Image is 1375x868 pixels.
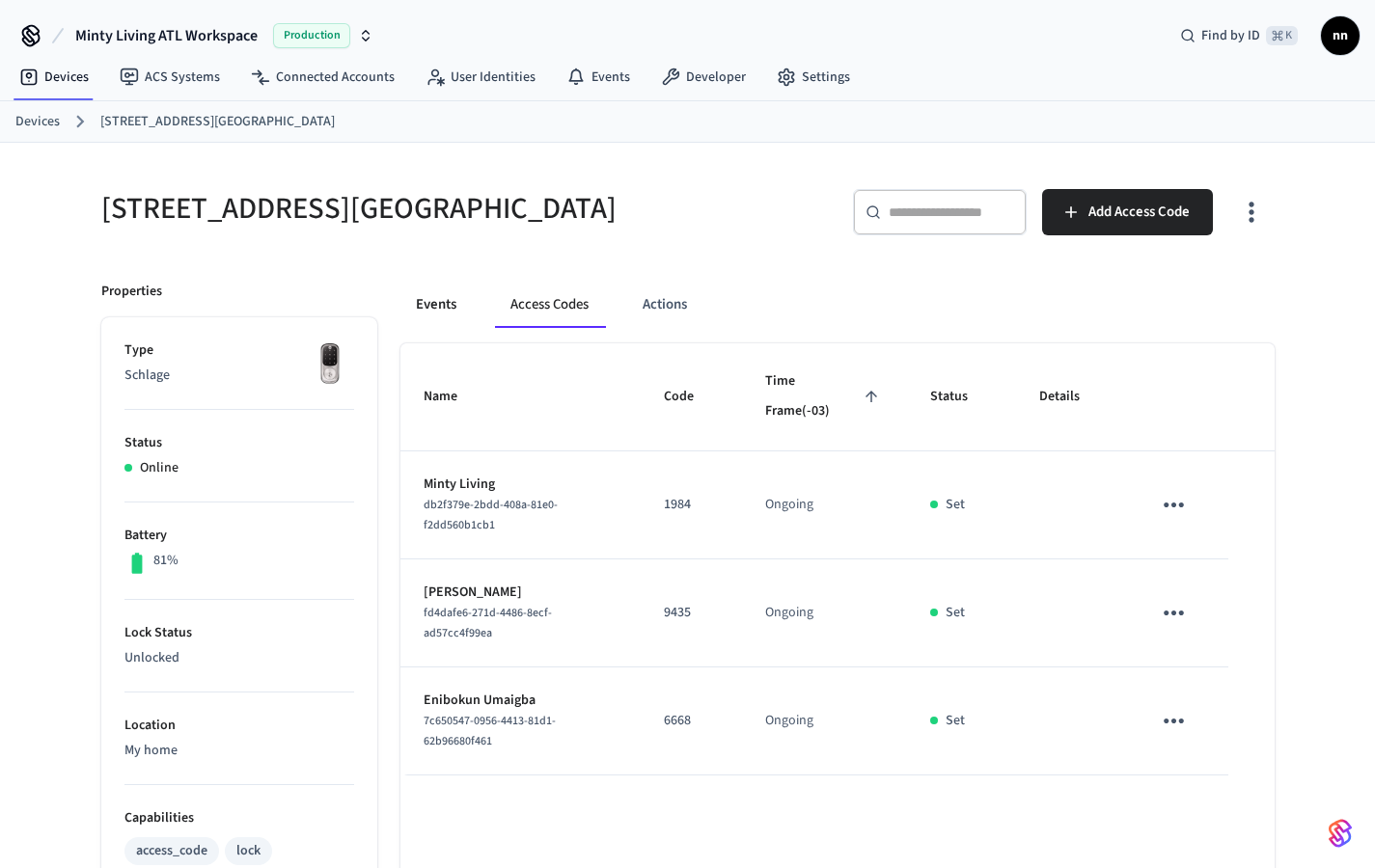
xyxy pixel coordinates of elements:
button: Actions [627,282,702,328]
a: Devices [4,60,104,95]
td: Ongoing [742,559,907,667]
span: Add Access Code [1088,200,1190,225]
p: Lock Status [124,623,354,643]
span: Status [930,382,993,412]
span: Details [1039,382,1105,412]
p: Set [946,495,965,515]
span: Find by ID [1201,26,1260,45]
p: Properties [101,282,162,302]
img: Yale Assure Touchscreen Wifi Smart Lock, Satin Nickel, Front [306,340,354,389]
a: Connected Accounts [235,60,410,95]
p: Status [124,433,354,453]
button: Access Codes [495,282,604,328]
div: Find by ID⌘ K [1165,18,1313,53]
span: Name [424,382,482,412]
span: 7c650547-0956-4413-81d1-62b96680f461 [424,713,556,749]
a: ACS Systems [104,60,235,95]
h5: [STREET_ADDRESS][GEOGRAPHIC_DATA] [101,189,676,229]
span: Time Frame(-03) [765,366,884,427]
p: Set [946,603,965,623]
button: nn [1321,16,1360,55]
span: Minty Living ATL Workspace [75,24,258,47]
p: 81% [153,551,179,571]
button: Add Access Code [1042,189,1213,235]
p: Battery [124,526,354,546]
span: fd4dafe6-271d-4486-8ecf-ad57cc4f99ea [424,605,552,641]
div: ant example [400,282,1275,328]
p: Minty Living [424,475,618,495]
a: Events [551,60,646,95]
td: Ongoing [742,667,907,775]
img: SeamLogoGradient.69752ec5.svg [1329,818,1352,849]
span: Production [273,23,350,48]
td: Ongoing [742,451,907,559]
p: 9435 [664,603,719,623]
p: Capabilities [124,808,354,828]
p: [PERSON_NAME] [424,583,618,603]
a: User Identities [410,60,551,95]
a: Settings [761,60,866,95]
span: db2f379e-2bdd-408a-81e0-f2dd560b1cb1 [424,497,558,533]
p: Type [124,340,354,361]
table: sticky table [400,343,1275,775]
p: Schlage [124,366,354,386]
div: lock [236,841,261,861]
p: Location [124,716,354,736]
span: ⌘ K [1266,26,1298,45]
a: Devices [15,112,60,132]
p: 1984 [664,495,719,515]
span: Code [664,382,719,412]
p: 6668 [664,711,719,731]
p: Set [946,711,965,731]
p: Unlocked [124,648,354,668]
button: Events [400,282,472,328]
span: nn [1323,18,1358,53]
a: Developer [646,60,761,95]
div: access_code [136,841,207,861]
p: My home [124,741,354,761]
p: Online [140,458,179,478]
a: [STREET_ADDRESS][GEOGRAPHIC_DATA] [100,112,335,132]
p: Enibokun Umaigba [424,691,618,711]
